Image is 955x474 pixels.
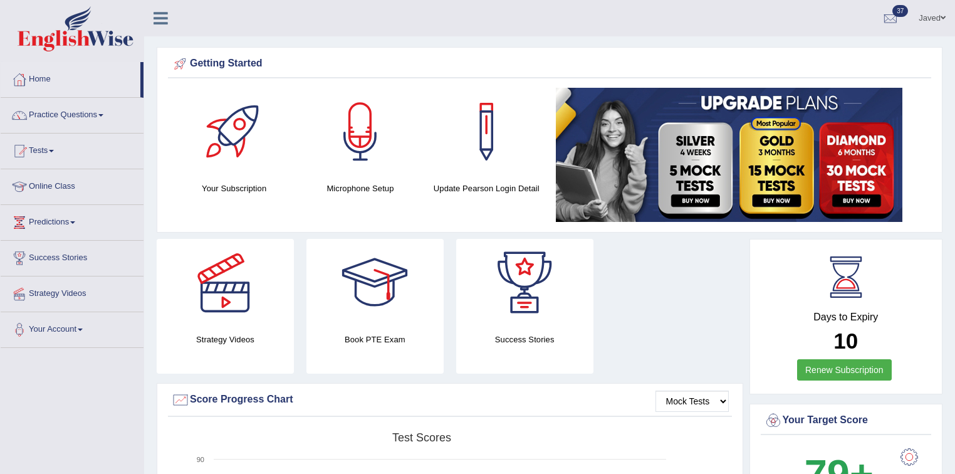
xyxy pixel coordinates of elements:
[1,169,144,201] a: Online Class
[303,182,417,195] h4: Microphone Setup
[1,134,144,165] a: Tests
[171,391,729,409] div: Score Progress Chart
[1,276,144,308] a: Strategy Videos
[556,88,902,222] img: small5.jpg
[797,359,892,381] a: Renew Subscription
[1,205,144,236] a: Predictions
[177,182,291,195] h4: Your Subscription
[892,5,908,17] span: 37
[833,329,858,353] b: 10
[157,333,294,346] h4: Strategy Videos
[764,312,929,323] h4: Days to Expiry
[1,241,144,272] a: Success Stories
[1,312,144,344] a: Your Account
[456,333,593,346] h4: Success Stories
[306,333,444,346] h4: Book PTE Exam
[392,431,451,444] tspan: Test scores
[1,62,140,93] a: Home
[764,411,929,430] div: Your Target Score
[1,98,144,129] a: Practice Questions
[430,182,543,195] h4: Update Pearson Login Detail
[171,55,928,73] div: Getting Started
[197,456,204,463] text: 90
